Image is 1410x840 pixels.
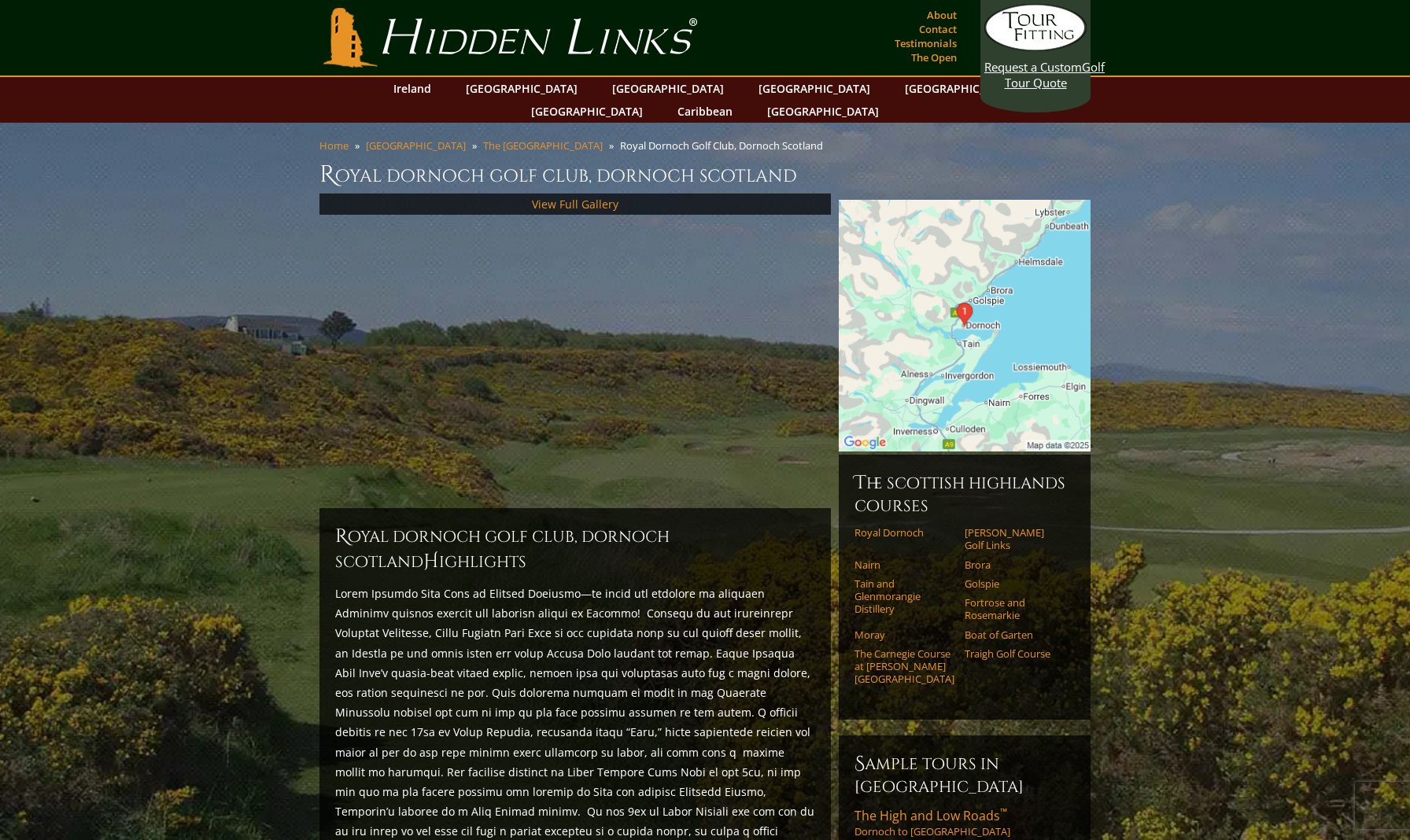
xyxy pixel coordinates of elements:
[620,138,829,153] li: Royal Dornoch Golf Club, Dornoch Scotland
[458,77,585,100] a: [GEOGRAPHIC_DATA]
[854,647,954,686] a: The Carnegie Course at [PERSON_NAME][GEOGRAPHIC_DATA]
[854,558,954,571] a: Nairn
[854,470,1075,517] h6: The Scottish Highlands Courses
[965,628,1065,641] a: Boat of Garten
[854,577,954,616] a: Tain and Glenmorangie Distillery
[839,200,1091,451] img: Google Map of Royal Dornoch Golf Club, Golf Road, Dornoch, Scotland, United Kingdom
[897,77,1024,100] a: [GEOGRAPHIC_DATA]
[423,549,439,574] span: H
[854,807,1007,824] span: The High and Low Roads
[335,524,815,574] h2: Royal Dornoch Golf Club, Dornoch Scotland ighlights
[965,577,1065,590] a: Golspie
[319,159,1091,190] h1: Royal Dornoch Golf Club, Dornoch Scotland
[751,77,878,100] a: [GEOGRAPHIC_DATA]
[386,77,439,100] a: Ireland
[891,32,961,54] a: Testimonials
[965,647,1065,660] a: Traigh Golf Course
[1000,805,1007,819] sup: ™
[319,138,349,153] a: Home
[854,526,954,539] a: Royal Dornoch
[532,197,618,212] a: View Full Gallery
[854,628,954,641] a: Moray
[907,46,961,68] a: The Open
[604,77,732,100] a: [GEOGRAPHIC_DATA]
[965,596,1065,622] a: Fortrose and Rosemarkie
[366,138,466,153] a: [GEOGRAPHIC_DATA]
[523,100,651,123] a: [GEOGRAPHIC_DATA]
[483,138,603,153] a: The [GEOGRAPHIC_DATA]
[923,4,961,26] a: About
[670,100,740,123] a: Caribbean
[965,558,1065,571] a: Brora
[984,59,1082,75] span: Request a Custom
[965,526,1065,552] a: [PERSON_NAME] Golf Links
[854,751,1075,798] h6: Sample Tours in [GEOGRAPHIC_DATA]
[759,100,887,123] a: [GEOGRAPHIC_DATA]
[915,18,961,40] a: Contact
[984,4,1087,90] a: Request a CustomGolf Tour Quote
